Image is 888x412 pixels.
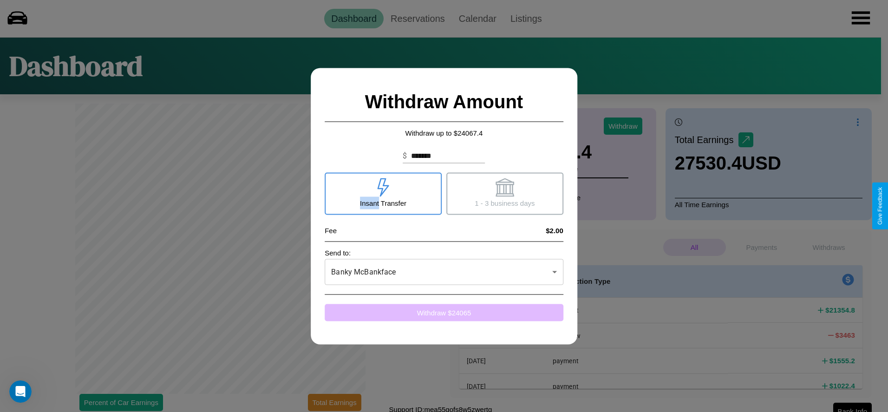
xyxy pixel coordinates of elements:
[325,304,563,321] button: Withdraw $24065
[475,196,535,209] p: 1 - 3 business days
[360,196,406,209] p: Insant Transfer
[325,82,563,122] h2: Withdraw Amount
[325,126,563,139] p: Withdraw up to $ 24067.4
[325,246,563,259] p: Send to:
[9,380,32,403] iframe: Intercom live chat
[546,226,563,234] h4: $2.00
[877,187,883,225] div: Give Feedback
[325,259,563,285] div: Banky McBankface
[325,224,337,236] p: Fee
[403,150,407,161] p: $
